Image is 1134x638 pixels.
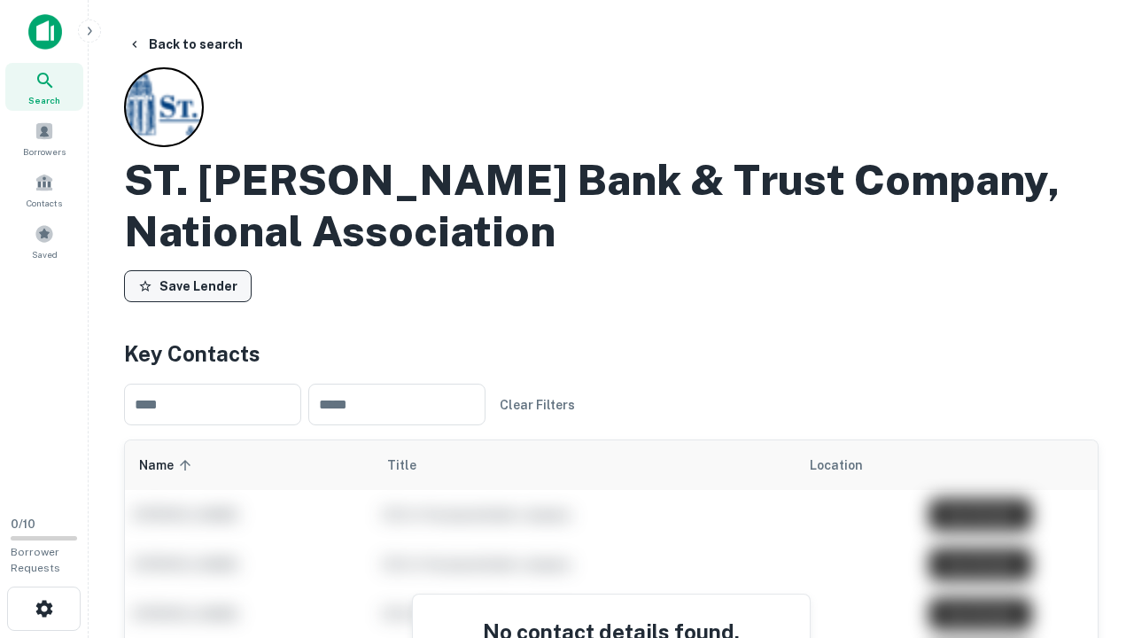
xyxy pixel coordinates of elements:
h2: ST. [PERSON_NAME] Bank & Trust Company, National Association [124,154,1099,256]
button: Save Lender [124,270,252,302]
a: Search [5,63,83,111]
span: Saved [32,247,58,261]
h4: Key Contacts [124,338,1099,370]
button: Clear Filters [493,389,582,421]
a: Borrowers [5,114,83,162]
span: Borrower Requests [11,546,60,574]
a: Saved [5,217,83,265]
img: capitalize-icon.png [28,14,62,50]
span: Contacts [27,196,62,210]
a: Contacts [5,166,83,214]
span: Borrowers [23,144,66,159]
span: Search [28,93,60,107]
iframe: Chat Widget [1045,496,1134,581]
button: Back to search [120,28,250,60]
span: 0 / 10 [11,517,35,531]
